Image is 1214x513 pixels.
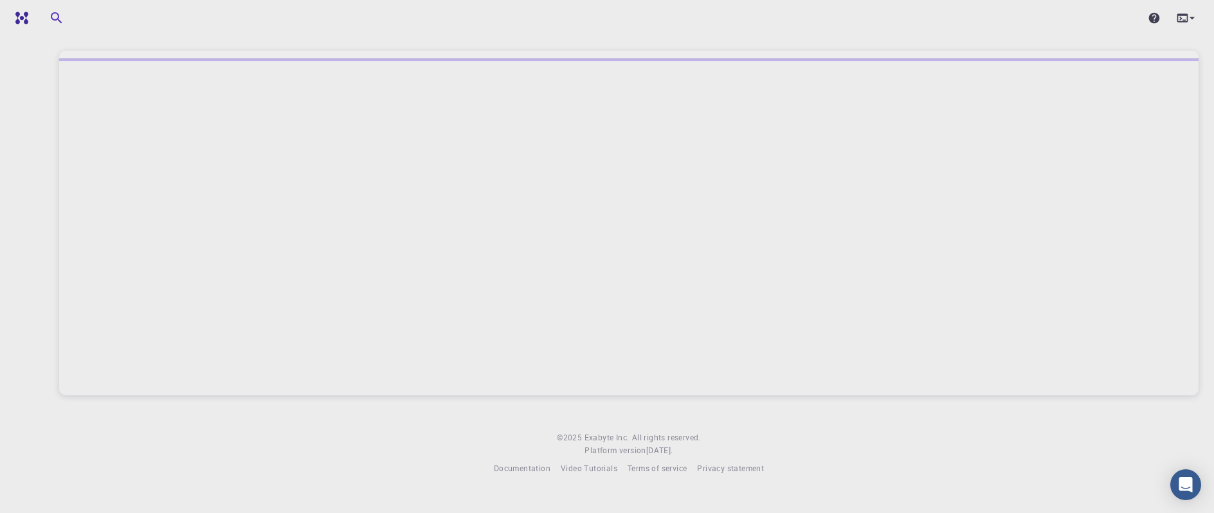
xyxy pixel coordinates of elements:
a: Terms of service [628,462,687,475]
div: Open Intercom Messenger [1170,469,1201,500]
a: Video Tutorials [561,462,617,475]
a: Privacy statement [697,462,764,475]
span: Video Tutorials [561,463,617,473]
a: Documentation [494,462,550,475]
span: Documentation [494,463,550,473]
img: logo [10,12,28,24]
span: All rights reserved. [632,431,701,444]
span: [DATE] . [646,445,673,455]
a: Exabyte Inc. [584,431,630,444]
span: Platform version [584,444,646,457]
span: Privacy statement [697,463,764,473]
span: Exabyte Inc. [584,432,630,442]
a: [DATE]. [646,444,673,457]
span: © 2025 [557,431,584,444]
span: Terms of service [628,463,687,473]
